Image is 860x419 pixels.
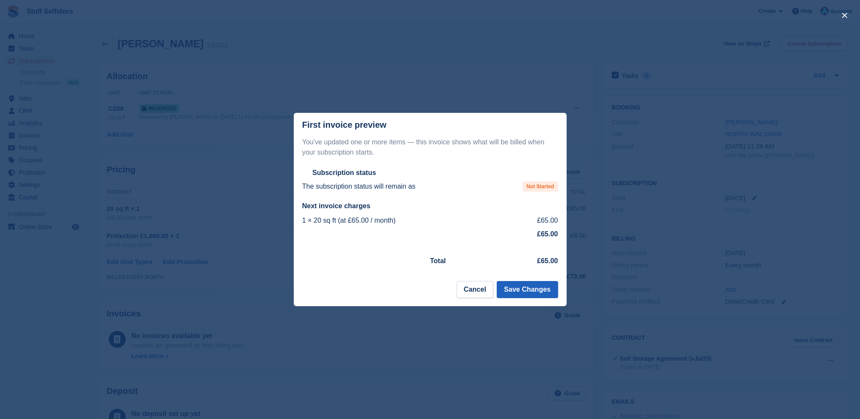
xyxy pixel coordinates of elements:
[523,181,558,192] span: Not Started
[302,202,558,210] h2: Next invoice charges
[838,9,851,22] button: close
[302,181,416,192] p: The subscription status will remain as
[313,169,376,177] h2: Subscription status
[430,257,446,264] strong: Total
[537,230,558,238] strong: £65.00
[457,281,493,298] button: Cancel
[302,137,558,158] p: You've updated one or more items — this invoice shows what will be billed when your subscription ...
[302,120,387,130] p: First invoice preview
[537,257,558,264] strong: £65.00
[302,214,512,227] td: 1 × 20 sq ft (at £65.00 / month)
[511,214,558,227] td: £65.00
[497,281,558,298] button: Save Changes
